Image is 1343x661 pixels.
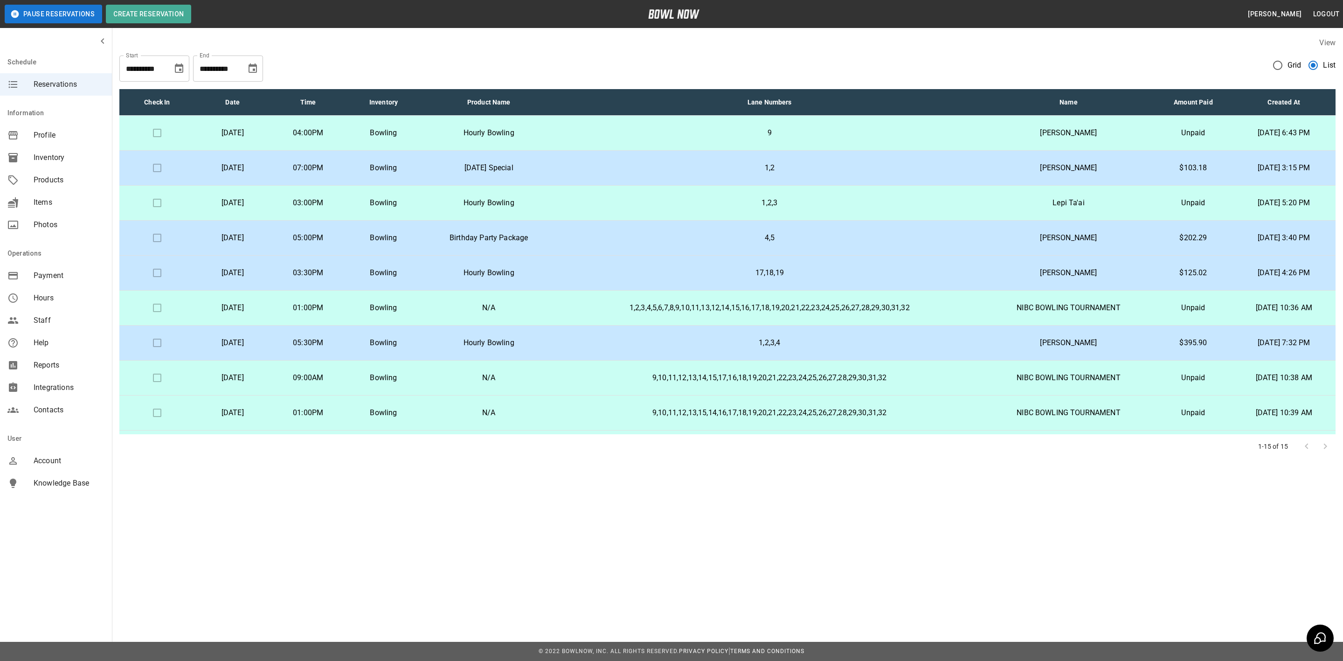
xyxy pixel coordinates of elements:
[539,648,679,654] span: © 2022 BowlNow, Inc. All Rights Reserved.
[990,267,1147,278] p: [PERSON_NAME]
[1162,232,1225,244] p: $202.29
[1258,442,1288,451] p: 1-15 of 15
[1162,372,1225,383] p: Unpaid
[564,197,976,209] p: 1,2,3
[1239,232,1328,244] p: [DATE] 3:40 PM
[990,197,1147,209] p: Lepi Ta'ai
[34,292,104,304] span: Hours
[429,232,548,244] p: Birthday Party Package
[429,267,548,278] p: Hourly Bowling
[278,127,339,139] p: 04:00PM
[421,89,556,116] th: Product Name
[34,478,104,489] span: Knowledge Base
[353,162,414,174] p: Bowling
[1239,162,1328,174] p: [DATE] 3:15 PM
[564,337,976,348] p: 1,2,3,4
[990,337,1147,348] p: [PERSON_NAME]
[648,9,699,19] img: logo
[1162,407,1225,418] p: Unpaid
[34,382,104,393] span: Integrations
[34,315,104,326] span: Staff
[1239,267,1328,278] p: [DATE] 4:26 PM
[106,5,191,23] button: Create Reservation
[34,455,104,466] span: Account
[202,267,263,278] p: [DATE]
[564,162,976,174] p: 1,2
[34,360,104,371] span: Reports
[990,372,1147,383] p: NIBC BOWLING TOURNAMENT
[564,302,976,313] p: 1,2,3,4,5,6,7,8,9,10,11,13,12,14,15,16,17,18,19,20,21,22,23,24,25,26,27,28,29,30,31,32
[34,130,104,141] span: Profile
[429,127,548,139] p: Hourly Bowling
[34,174,104,186] span: Products
[990,127,1147,139] p: [PERSON_NAME]
[1239,127,1328,139] p: [DATE] 6:43 PM
[1244,6,1305,23] button: [PERSON_NAME]
[429,407,548,418] p: N/A
[564,232,976,244] p: 4,5
[34,337,104,348] span: Help
[202,407,263,418] p: [DATE]
[1239,372,1328,383] p: [DATE] 10:38 AM
[278,162,339,174] p: 07:00PM
[5,5,102,23] button: Pause Reservations
[1154,89,1232,116] th: Amount Paid
[990,162,1147,174] p: [PERSON_NAME]
[170,59,188,78] button: Choose date, selected date is Oct 13, 2025
[353,267,414,278] p: Bowling
[429,162,548,174] p: [DATE] Special
[346,89,422,116] th: Inventory
[278,372,339,383] p: 09:00AM
[429,337,548,348] p: Hourly Bowling
[1162,162,1225,174] p: $103.18
[34,219,104,230] span: Photos
[1319,38,1336,47] label: View
[353,302,414,313] p: Bowling
[34,270,104,281] span: Payment
[1239,337,1328,348] p: [DATE] 7:32 PM
[353,337,414,348] p: Bowling
[34,152,104,163] span: Inventory
[564,127,976,139] p: 9
[429,197,548,209] p: Hourly Bowling
[353,372,414,383] p: Bowling
[1162,267,1225,278] p: $125.02
[278,407,339,418] p: 01:00PM
[278,232,339,244] p: 05:00PM
[1239,407,1328,418] p: [DATE] 10:39 AM
[353,407,414,418] p: Bowling
[1232,89,1336,116] th: Created At
[1162,127,1225,139] p: Unpaid
[1162,302,1225,313] p: Unpaid
[990,232,1147,244] p: [PERSON_NAME]
[278,267,339,278] p: 03:30PM
[564,267,976,278] p: 17,18,19
[202,372,263,383] p: [DATE]
[278,337,339,348] p: 05:30PM
[1323,60,1336,71] span: List
[1162,197,1225,209] p: Unpaid
[34,79,104,90] span: Reservations
[353,197,414,209] p: Bowling
[278,197,339,209] p: 03:00PM
[730,648,804,654] a: Terms and Conditions
[429,302,548,313] p: N/A
[202,197,263,209] p: [DATE]
[202,127,263,139] p: [DATE]
[202,162,263,174] p: [DATE]
[990,302,1147,313] p: NIBC BOWLING TOURNAMENT
[202,232,263,244] p: [DATE]
[679,648,728,654] a: Privacy Policy
[243,59,262,78] button: Choose date, selected date is Nov 13, 2025
[429,372,548,383] p: N/A
[1162,337,1225,348] p: $395.90
[353,232,414,244] p: Bowling
[195,89,270,116] th: Date
[564,372,976,383] p: 9,10,11,12,13,14,15,17,16,18,19,20,21,22,23,24,25,26,27,28,29,30,31,32
[34,197,104,208] span: Items
[202,337,263,348] p: [DATE]
[1288,60,1301,71] span: Grid
[983,89,1155,116] th: Name
[119,89,195,116] th: Check In
[990,407,1147,418] p: NIBC BOWLING TOURNAMENT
